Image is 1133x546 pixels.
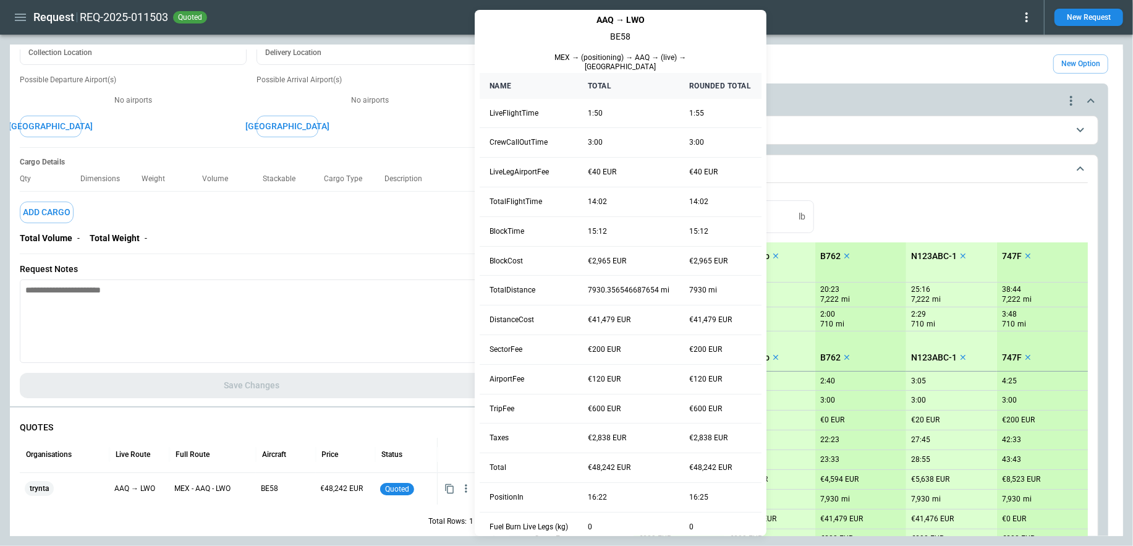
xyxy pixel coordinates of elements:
[679,216,762,246] td: 15:12
[578,187,679,217] td: 14:02
[578,364,679,394] td: €120 EUR
[578,128,679,158] td: 3:00
[679,276,762,305] td: 7930 mi
[480,15,762,25] h6: AAQ → LWO
[480,335,578,365] td: SectorFee
[578,216,679,246] td: 15:12
[578,394,679,424] td: €600 EUR
[578,73,679,99] th: Total
[679,305,762,335] td: €41,479 EUR
[480,424,578,453] td: Taxes
[480,364,578,394] td: AirportFee
[679,335,762,365] td: €200 EUR
[480,128,578,158] td: CrewCallOutTime
[679,394,762,424] td: €600 EUR
[679,453,762,483] td: €48,242 EUR
[679,99,762,128] td: 1:55
[480,394,578,424] td: TripFee
[679,73,762,99] th: Rounded Total
[578,276,679,305] td: 7930.356546687654 mi
[480,276,578,305] td: TotalDistance
[480,158,578,187] td: LiveLegAirportFee
[578,483,679,513] td: 16:22
[578,158,679,187] td: €40 EUR
[679,483,762,513] td: 16:25
[480,187,578,217] td: TotalFlightTime
[578,424,679,453] td: €2,838 EUR
[480,32,762,42] p: BE58
[528,53,713,71] p: MEX → (positioning) → AAQ → (live) → [GEOGRAPHIC_DATA]
[578,335,679,365] td: €200 EUR
[578,453,679,483] td: €48,242 EUR
[578,246,679,276] td: €2,965 EUR
[480,246,578,276] td: BlockCost
[480,483,578,513] td: PositionIn
[578,99,679,128] td: 1:50
[480,99,578,128] td: LiveFlightTime
[480,453,578,483] td: Total
[679,158,762,187] td: €40 EUR
[679,128,762,158] td: 3:00
[679,364,762,394] td: €120 EUR
[679,424,762,453] td: €2,838 EUR
[578,305,679,335] td: €41,479 EUR
[480,73,578,99] th: Name
[679,512,762,542] td: 0
[679,187,762,217] td: 14:02
[578,512,679,542] td: 0
[480,305,578,335] td: DistanceCost
[480,512,578,542] td: Fuel Burn Live Legs (kg)
[480,216,578,246] td: BlockTime
[679,246,762,276] td: €2,965 EUR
